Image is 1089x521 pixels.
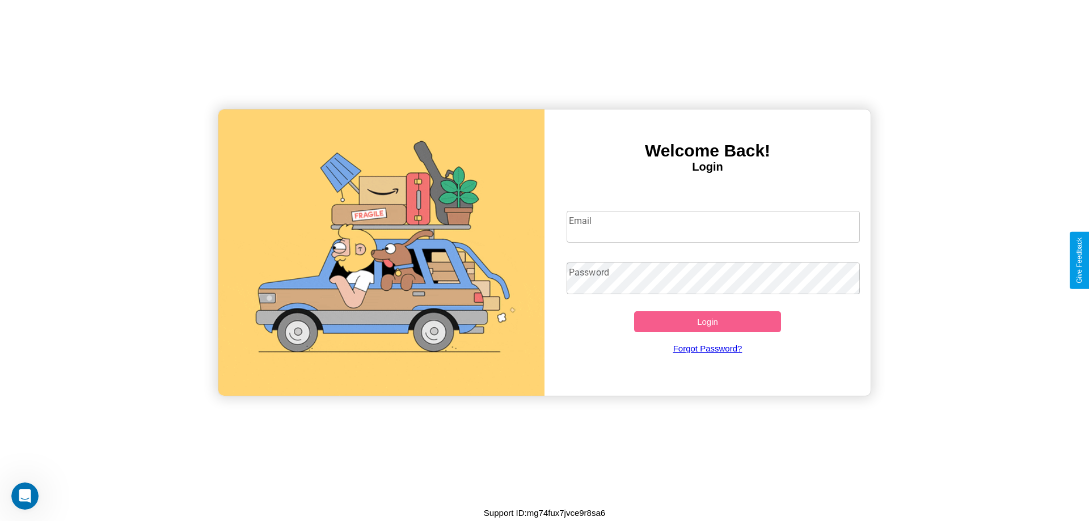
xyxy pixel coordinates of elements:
[484,505,605,520] p: Support ID: mg74fux7jvce9r8sa6
[634,311,781,332] button: Login
[561,332,855,365] a: Forgot Password?
[544,160,871,173] h4: Login
[544,141,871,160] h3: Welcome Back!
[218,109,544,396] img: gif
[11,482,39,510] iframe: Intercom live chat
[1075,238,1083,283] div: Give Feedback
